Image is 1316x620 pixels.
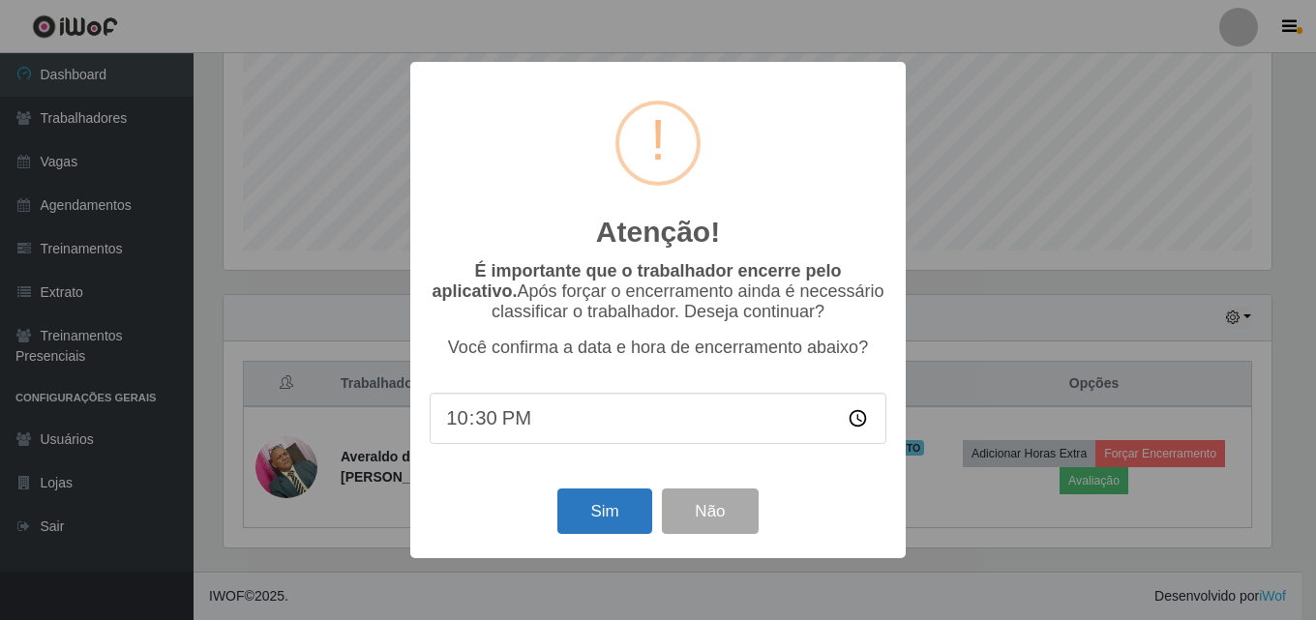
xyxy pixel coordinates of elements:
p: Você confirma a data e hora de encerramento abaixo? [430,338,886,358]
button: Sim [557,488,651,534]
p: Após forçar o encerramento ainda é necessário classificar o trabalhador. Deseja continuar? [430,261,886,322]
h2: Atenção! [596,215,720,250]
b: É importante que o trabalhador encerre pelo aplicativo. [432,261,841,301]
button: Não [662,488,758,534]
